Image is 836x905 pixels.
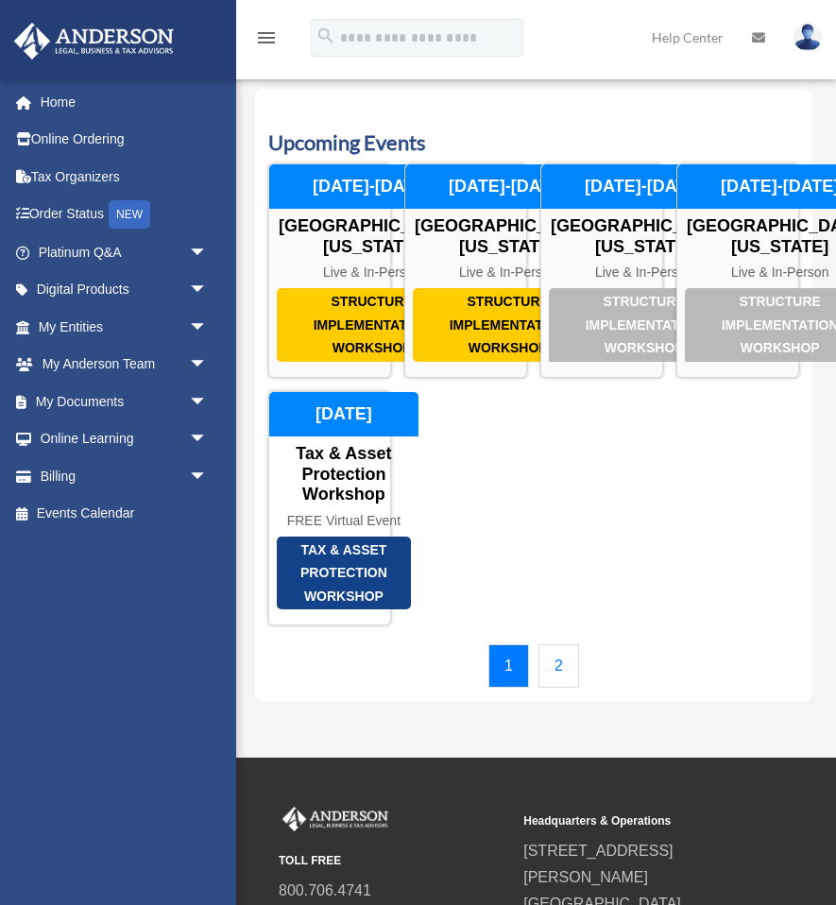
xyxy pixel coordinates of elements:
[541,164,746,210] div: [DATE]-[DATE]
[189,271,227,310] span: arrow_drop_down
[269,444,418,505] div: Tax & Asset Protection Workshop
[540,163,663,378] a: Structure Implementation Workshop [GEOGRAPHIC_DATA], [US_STATE] Live & In-Person [DATE]-[DATE]
[279,882,371,898] a: 800.706.4741
[268,391,391,626] a: Tax & Asset Protection Workshop Tax & Asset Protection Workshop FREE Virtual Event [DATE]
[405,216,610,257] div: [GEOGRAPHIC_DATA], [US_STATE]
[488,644,529,688] a: 1
[413,288,603,362] div: Structure Implementation Workshop
[189,457,227,496] span: arrow_drop_down
[405,265,610,281] div: Live & In-Person
[405,164,610,210] div: [DATE]-[DATE]
[189,420,227,459] span: arrow_drop_down
[13,83,236,121] a: Home
[549,288,739,362] div: Structure Implementation Workshop
[268,163,391,378] a: Structure Implementation Workshop [GEOGRAPHIC_DATA], [US_STATE] Live & In-Person [DATE]-[DATE]
[13,457,236,495] a: Billingarrow_drop_down
[279,851,510,871] small: TOLL FREE
[269,164,474,210] div: [DATE]-[DATE]
[13,233,236,271] a: Platinum Q&Aarrow_drop_down
[109,200,150,229] div: NEW
[255,33,278,49] a: menu
[13,271,236,309] a: Digital Productsarrow_drop_down
[13,308,236,346] a: My Entitiesarrow_drop_down
[268,128,799,158] h3: Upcoming Events
[189,383,227,421] span: arrow_drop_down
[793,24,822,51] img: User Pic
[189,346,227,384] span: arrow_drop_down
[13,196,236,234] a: Order StatusNEW
[189,233,227,272] span: arrow_drop_down
[13,121,236,159] a: Online Ordering
[676,163,799,378] a: Structure Implementation Workshop [GEOGRAPHIC_DATA], [US_STATE] Live & In-Person [DATE]-[DATE]
[269,265,474,281] div: Live & In-Person
[13,158,236,196] a: Tax Organizers
[541,216,746,257] div: [GEOGRAPHIC_DATA], [US_STATE]
[279,807,392,831] img: Anderson Advisors Platinum Portal
[269,392,418,437] div: [DATE]
[255,26,278,49] i: menu
[538,644,579,688] a: 2
[404,163,527,378] a: Structure Implementation Workshop [GEOGRAPHIC_DATA], [US_STATE] Live & In-Person [DATE]-[DATE]
[269,513,418,529] div: FREE Virtual Event
[277,288,467,362] div: Structure Implementation Workshop
[13,346,236,384] a: My Anderson Teamarrow_drop_down
[269,216,474,257] div: [GEOGRAPHIC_DATA], [US_STATE]
[13,420,236,458] a: Online Learningarrow_drop_down
[189,308,227,347] span: arrow_drop_down
[523,843,673,885] a: [STREET_ADDRESS][PERSON_NAME]
[13,383,236,420] a: My Documentsarrow_drop_down
[13,495,227,533] a: Events Calendar
[523,811,755,831] small: Headquarters & Operations
[541,265,746,281] div: Live & In-Person
[9,23,179,60] img: Anderson Advisors Platinum Portal
[277,537,411,610] div: Tax & Asset Protection Workshop
[316,26,336,46] i: search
